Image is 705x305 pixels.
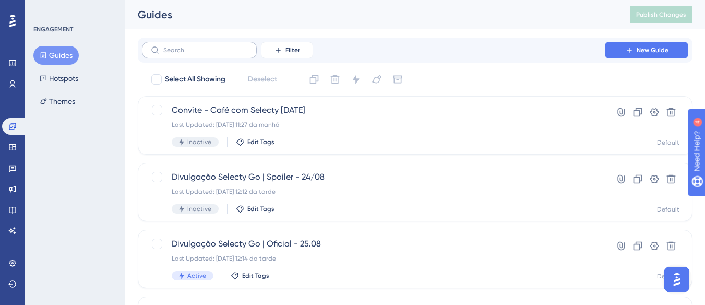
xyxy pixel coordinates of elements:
[657,272,679,280] div: Default
[187,138,211,146] span: Inactive
[661,264,692,295] iframe: UserGuiding AI Assistant Launcher
[636,10,686,19] span: Publish Changes
[187,272,206,280] span: Active
[172,238,575,250] span: Divulgação Selecty Go | Oficial - 25.08
[285,46,300,54] span: Filter
[187,205,211,213] span: Inactive
[248,73,277,86] span: Deselect
[172,171,575,183] span: Divulgação Selecty Go | Spoiler - 24/08
[236,138,274,146] button: Edit Tags
[247,138,274,146] span: Edit Tags
[163,46,248,54] input: Search
[247,205,274,213] span: Edit Tags
[138,7,604,22] div: Guides
[637,46,668,54] span: New Guide
[33,46,79,65] button: Guides
[605,42,688,58] button: New Guide
[236,205,274,213] button: Edit Tags
[25,3,65,15] span: Need Help?
[172,104,575,116] span: Convite - Café com Selecty [DATE]
[172,254,575,263] div: Last Updated: [DATE] 12:14 da tarde
[73,5,76,14] div: 4
[242,272,269,280] span: Edit Tags
[231,272,269,280] button: Edit Tags
[238,70,286,89] button: Deselect
[657,205,679,214] div: Default
[33,92,81,111] button: Themes
[165,73,225,86] span: Select All Showing
[172,187,575,196] div: Last Updated: [DATE] 12:12 da tarde
[33,69,85,88] button: Hotspots
[630,6,692,23] button: Publish Changes
[172,121,575,129] div: Last Updated: [DATE] 11:27 da manhã
[657,138,679,147] div: Default
[261,42,313,58] button: Filter
[33,25,73,33] div: ENGAGEMENT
